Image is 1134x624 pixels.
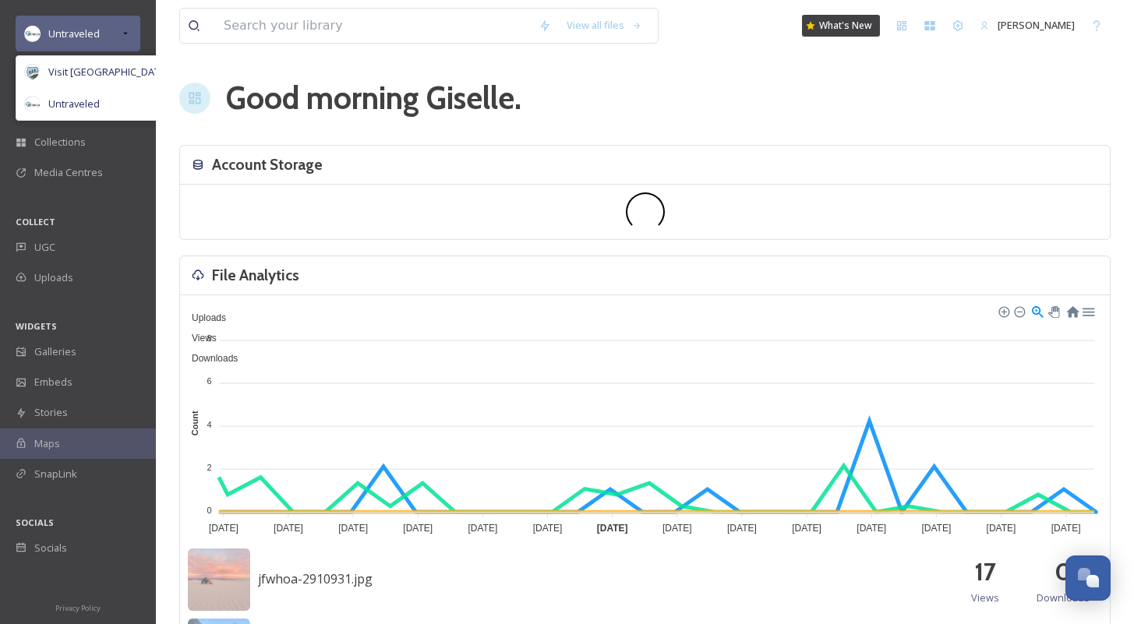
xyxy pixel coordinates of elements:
a: View all files [559,10,650,41]
span: Embeds [34,375,72,390]
span: Galleries [34,344,76,359]
span: Visit [GEOGRAPHIC_DATA] Parks [48,65,198,79]
tspan: [DATE] [209,523,238,534]
div: Panning [1048,305,1058,315]
tspan: [DATE] [857,523,886,534]
div: Zoom In [998,305,1009,316]
tspan: [DATE] [921,523,951,534]
div: Selection Zoom [1030,304,1044,317]
span: Uploads [34,270,73,285]
span: Downloads [180,353,238,364]
span: COLLECT [16,216,55,227]
tspan: 0 [207,505,212,514]
span: Collections [34,135,86,150]
div: Menu [1081,304,1094,317]
img: Untitled%20design.png [25,97,41,112]
tspan: [DATE] [403,523,433,534]
img: download.png [25,65,41,80]
tspan: [DATE] [662,523,692,534]
input: Search your library [216,9,531,43]
tspan: 4 [207,419,212,428]
div: Reset Zoom [1065,304,1079,317]
span: [PERSON_NAME] [998,18,1075,32]
span: Stories [34,405,68,420]
tspan: [DATE] [533,523,563,534]
span: Maps [34,436,60,451]
span: Untraveled [48,26,100,41]
span: Downloads [1037,591,1090,605]
img: Untitled%20design.png [25,26,41,41]
h3: Account Storage [212,153,323,176]
span: Media Centres [34,165,103,180]
tspan: [DATE] [987,523,1016,534]
tspan: [DATE] [274,523,303,534]
tspan: [DATE] [468,523,497,534]
tspan: [DATE] [1051,523,1081,534]
span: WIDGETS [16,320,57,332]
h2: 0 [1055,553,1072,591]
h3: File Analytics [212,264,299,287]
tspan: [DATE] [727,523,757,534]
span: UGC [34,240,55,255]
tspan: [DATE] [597,523,628,534]
a: Privacy Policy [55,598,101,616]
span: Uploads [180,312,226,323]
span: Socials [34,541,67,555]
a: What's New [802,15,880,37]
tspan: [DATE] [792,523,821,534]
tspan: [DATE] [338,523,368,534]
h1: Good morning Giselle . [226,75,521,122]
span: SOCIALS [16,516,54,528]
text: Count [190,411,200,435]
span: Views [971,591,999,605]
span: jfwhoa-2910931.jpg [258,570,373,587]
button: Open Chat [1065,555,1111,601]
tspan: 8 [207,333,212,343]
h2: 17 [974,553,996,591]
tspan: 6 [207,376,212,386]
span: Views [180,333,217,344]
img: 1905ae79-887f-494e-8148-930cbf163f3e.jpg [188,548,250,611]
a: [PERSON_NAME] [972,10,1083,41]
div: Zoom Out [1013,305,1024,316]
span: Untraveled [48,97,100,111]
span: Privacy Policy [55,603,101,613]
tspan: 2 [207,462,212,471]
span: SnapLink [34,467,77,481]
